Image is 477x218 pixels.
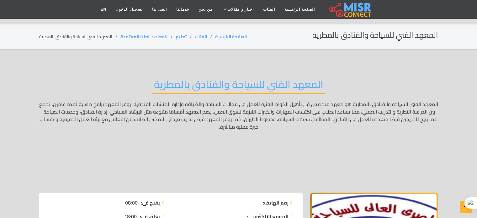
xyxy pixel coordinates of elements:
strong: يفتح في: [141,199,161,206]
img: main.misr_connect [329,2,371,17]
a: EN [96,3,111,15]
h2: المعهد الفني للسياحة والفنادق بالمطرية [312,31,438,40]
span: اخبار و مقالات [227,7,254,12]
a: الفئات [258,3,280,15]
a: خدماتنا [172,3,194,15]
span: 08:00 [125,199,138,206]
a: الصفحة الرئيسية [280,3,320,15]
li: المعهد الفني للسياحة والفنادق بالمطرية [39,34,120,40]
strong: رقم الهاتف: [263,199,289,206]
a: من نحن [194,3,217,15]
a: الصفحة الرئيسية [215,33,247,41]
a: اخبار و مقالات [217,3,258,15]
a: تسجيل الدخول [111,3,147,15]
a: الفئات [195,33,207,41]
p: المعهد الفني للسياحة والفنادق بالمطرية هو معهد متخصص في تأهيل الكوادر الفنية للعمل في مجالات السي... [39,100,438,183]
a: اتصل بنا [147,3,172,15]
a: تعليم [176,33,187,41]
a: المعاهد العليا المعتمدة [120,33,167,41]
h2: المعهد الفني للسياحة والفنادق بالمطرية [152,78,325,94]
